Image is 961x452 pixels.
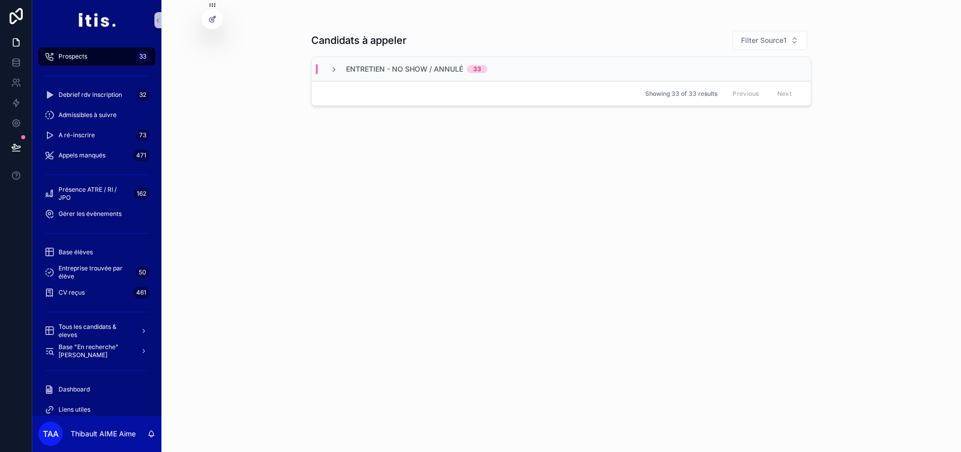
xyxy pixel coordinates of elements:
[136,50,149,63] div: 33
[78,12,116,28] img: App logo
[59,289,85,297] span: CV reçus
[38,86,155,104] a: Debrief rdv inscription32
[43,428,59,440] span: TAA
[59,186,130,202] span: Présence ATRE / RI / JPO
[311,33,407,47] h1: Candidats à appeler
[38,205,155,223] a: Gérer les évènements
[59,343,132,359] span: Base "En recherche" [PERSON_NAME]
[38,342,155,360] a: Base "En recherche" [PERSON_NAME]
[134,188,149,200] div: 162
[38,380,155,399] a: Dashboard
[38,243,155,261] a: Base élèves
[59,131,95,139] span: A ré-inscrire
[59,323,132,339] span: Tous les candidats & eleves
[645,90,717,98] span: Showing 33 of 33 results
[38,401,155,419] a: Liens utiles
[38,106,155,124] a: Admissibles à suivre
[133,149,149,161] div: 471
[136,266,149,278] div: 50
[133,287,149,299] div: 461
[741,35,786,45] span: Filter Source1
[38,126,155,144] a: A ré-inscrire73
[59,210,122,218] span: Gérer les évènements
[38,146,155,164] a: Appels manqués471
[59,406,90,414] span: Liens utiles
[38,47,155,66] a: Prospects33
[59,52,87,61] span: Prospects
[38,322,155,340] a: Tous les candidats & eleves
[71,429,136,439] p: Thibault AIME Aime
[59,151,105,159] span: Appels manqués
[59,111,117,119] span: Admissibles à suivre
[59,264,132,280] span: Entreprise trouvée par élève
[346,64,463,74] span: Entretien - no show / annulé
[473,65,481,73] div: 33
[32,40,161,416] div: scrollable content
[59,385,90,393] span: Dashboard
[59,91,122,99] span: Debrief rdv inscription
[136,129,149,141] div: 73
[38,263,155,281] a: Entreprise trouvée par élève50
[136,89,149,101] div: 32
[59,248,93,256] span: Base élèves
[38,284,155,302] a: CV reçus461
[732,31,807,50] button: Select Button
[38,185,155,203] a: Présence ATRE / RI / JPO162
